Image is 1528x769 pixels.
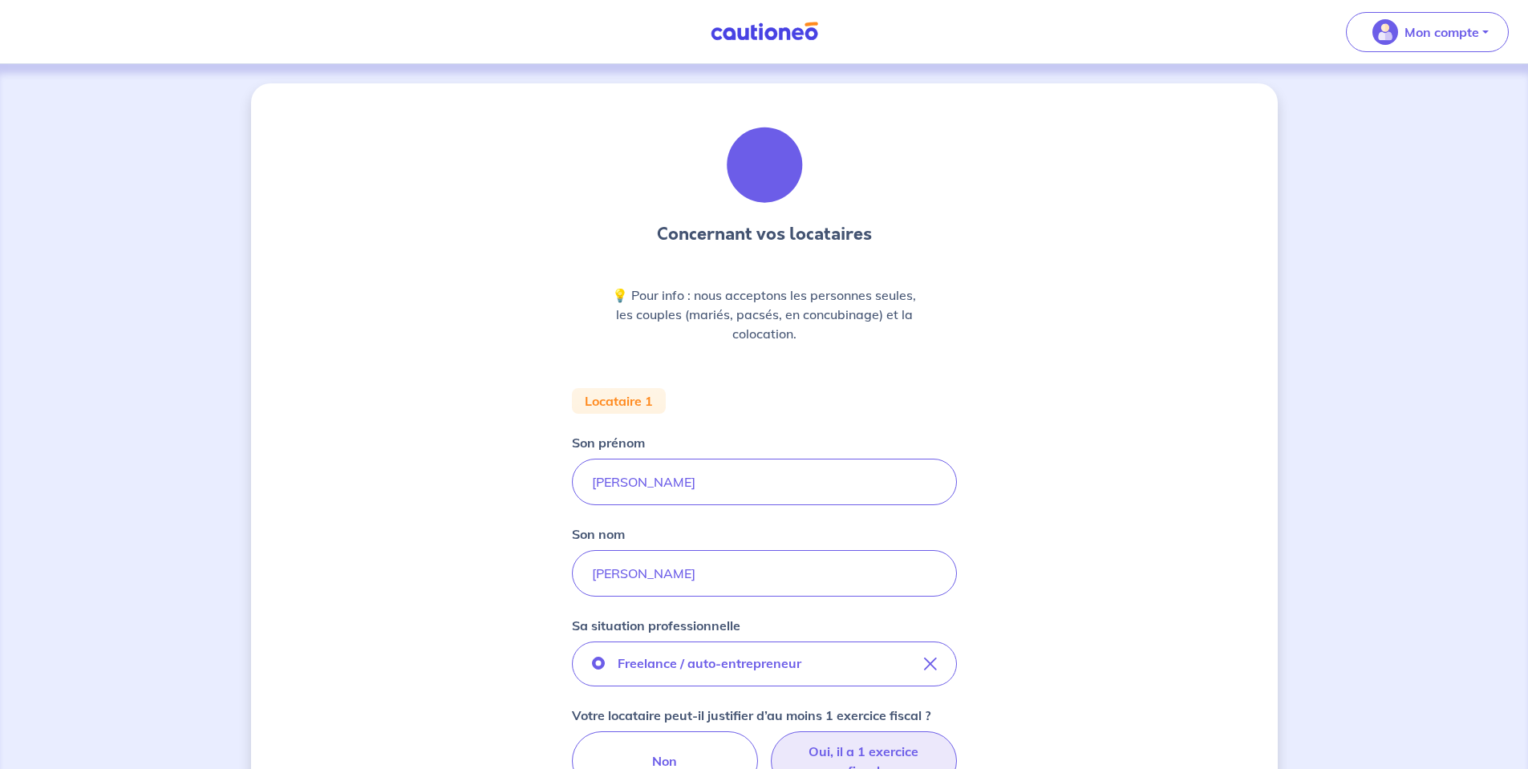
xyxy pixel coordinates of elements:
[657,221,872,247] h3: Concernant vos locataires
[721,122,808,208] img: illu_tenants.svg
[1404,22,1479,42] p: Mon compte
[704,22,825,42] img: Cautioneo
[572,388,666,414] div: Locataire 1
[572,524,625,544] p: Son nom
[1372,19,1398,45] img: illu_account_valid_menu.svg
[610,285,918,343] p: 💡 Pour info : nous acceptons les personnes seules, les couples (mariés, pacsés, en concubinage) e...
[1346,12,1509,52] button: illu_account_valid_menu.svgMon compte
[572,550,957,597] input: Doe
[618,654,801,673] p: Freelance / auto-entrepreneur
[572,433,645,452] p: Son prénom
[572,616,740,635] p: Sa situation professionnelle
[572,642,957,686] button: Freelance / auto-entrepreneur
[572,459,957,505] input: John
[572,706,930,725] p: Votre locataire peut-il justifier d’au moins 1 exercice fiscal ?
